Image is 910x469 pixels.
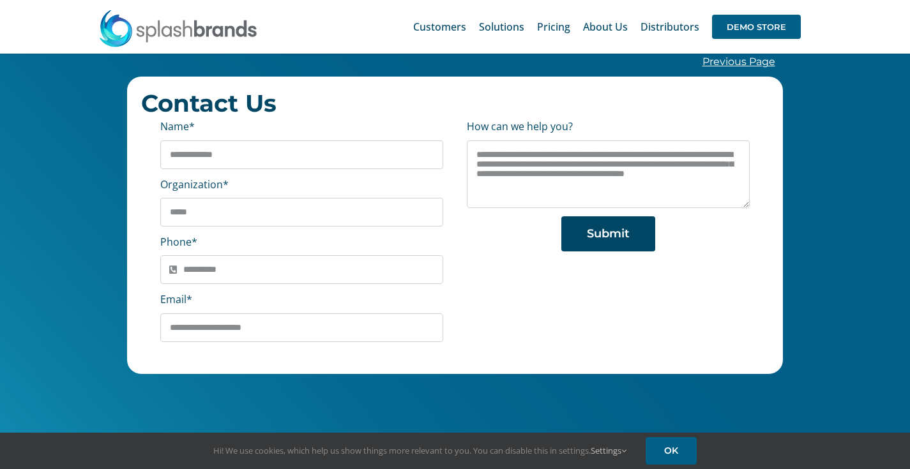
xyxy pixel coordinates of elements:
[160,235,197,249] label: Phone
[160,119,195,133] label: Name
[537,6,570,47] a: Pricing
[98,9,258,47] img: SplashBrands.com Logo
[712,15,801,39] span: DEMO STORE
[537,22,570,32] span: Pricing
[192,235,197,249] abbr: required
[467,119,573,133] label: How can we help you?
[413,22,466,32] span: Customers
[186,292,192,306] abbr: required
[160,292,192,306] label: Email
[413,6,466,47] a: Customers
[160,177,229,191] label: Organization
[712,6,801,47] a: DEMO STORE
[213,445,626,456] span: Hi! We use cookies, which help us show things more relevant to you. You can disable this in setti...
[479,22,524,32] span: Solutions
[189,119,195,133] abbr: required
[591,445,626,456] a: Settings
[702,56,775,68] a: Previous Page
[561,216,655,251] button: Submit
[641,6,699,47] a: Distributors
[587,227,630,241] span: Submit
[641,22,699,32] span: Distributors
[413,6,801,47] nav: Main Menu Sticky
[141,91,768,116] h2: Contact Us
[223,177,229,191] abbr: required
[646,437,697,465] a: OK
[583,22,628,32] span: About Us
